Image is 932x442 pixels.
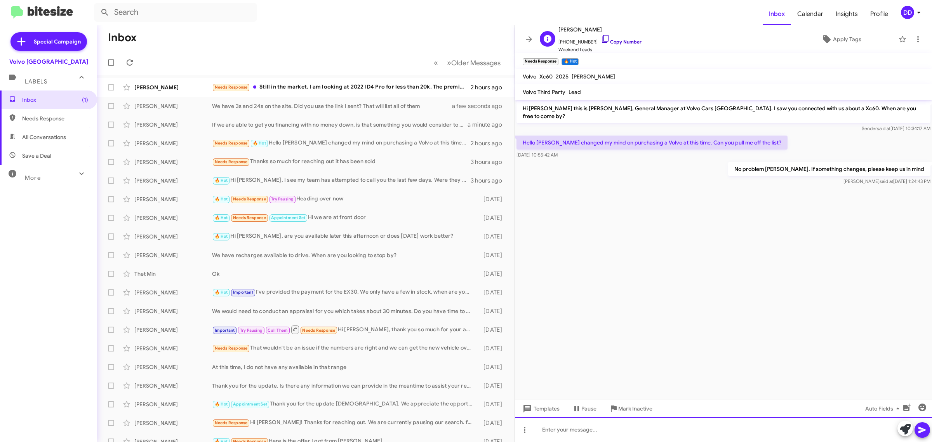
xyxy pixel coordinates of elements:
span: [PHONE_NUMBER] [558,34,642,46]
span: « [434,58,438,68]
div: Volvo [GEOGRAPHIC_DATA] [9,58,88,66]
span: Needs Response [302,328,335,333]
span: Appointment Set [271,215,305,220]
span: Needs Response [22,115,88,122]
div: 3 hours ago [471,158,508,166]
span: 🔥 Hot [215,215,228,220]
a: Profile [864,3,894,25]
div: Thanks so much for reaching out it has been sold [212,157,471,166]
span: Lead [569,89,581,96]
div: [DATE] [476,345,508,352]
span: Auto Fields [865,402,902,416]
div: Still in the market. I am looking at 2022 ID4 Pro for less than 20k. The premium for Pro S you ar... [212,83,471,92]
span: 🔥 Hot [215,178,228,183]
span: Sender [DATE] 10:34:17 AM [862,125,930,131]
span: Important [215,328,235,333]
button: Mark Inactive [603,402,659,416]
div: We have recharges available to drive. When are you looking to stop by? [212,251,476,259]
a: Copy Number [601,39,642,45]
div: Thet Min [134,270,212,278]
div: [DATE] [476,289,508,296]
span: Volvo Third Party [523,89,565,96]
div: [PERSON_NAME] [134,177,212,184]
span: Xc60 [539,73,553,80]
span: Needs Response [215,85,248,90]
span: Pause [581,402,596,416]
span: Special Campaign [34,38,81,45]
div: [PERSON_NAME] [134,307,212,315]
span: Templates [521,402,560,416]
div: DD [901,6,914,19]
div: Hi [PERSON_NAME], I see my team has attempted to call you the last few days. Were they able to an... [212,176,471,185]
button: Templates [515,402,566,416]
div: a minute ago [468,121,508,129]
div: 2 hours ago [471,139,508,147]
p: Hi [PERSON_NAME] this is [PERSON_NAME], General Manager at Volvo Cars [GEOGRAPHIC_DATA]. I saw yo... [516,101,930,123]
span: [PERSON_NAME] [558,25,642,34]
div: [PERSON_NAME] [134,400,212,408]
nav: Page navigation example [429,55,505,71]
div: [PERSON_NAME] [134,102,212,110]
a: Insights [829,3,864,25]
div: Hi [PERSON_NAME], are you available later this afternoon or does [DATE] work better? [212,232,476,241]
div: [PERSON_NAME] [134,139,212,147]
div: [DATE] [476,400,508,408]
span: 🔥 Hot [215,197,228,202]
span: Try Pausing [271,197,294,202]
span: Volvo [523,73,536,80]
div: [PERSON_NAME] [134,326,212,334]
p: Hello [PERSON_NAME] changed my mind on purchasing a Volvo at this time. Can you pull me off the l... [516,136,788,150]
div: [DATE] [476,251,508,259]
span: Needs Response [215,159,248,164]
span: Inbox [763,3,791,25]
div: [PERSON_NAME] [134,289,212,296]
small: Needs Response [523,58,558,65]
span: 🔥 Hot [215,402,228,407]
div: We have 3s and 24s on the site. Did you use the link I sent? That will list all of them [212,102,462,110]
div: [DATE] [476,195,508,203]
div: [PERSON_NAME] [134,419,212,427]
div: [DATE] [476,326,508,334]
div: [DATE] [476,270,508,278]
span: Apply Tags [833,32,861,46]
div: 2 hours ago [471,84,508,91]
div: Hi [PERSON_NAME], thank you so much for your assistance! However, we have bought a Volvo elsewher... [212,325,476,334]
span: 🔥 Hot [215,290,228,295]
div: [PERSON_NAME] [134,195,212,203]
div: [PERSON_NAME] [134,382,212,390]
span: [DATE] 10:55:42 AM [516,152,558,158]
span: Needs Response [215,420,248,425]
span: Weekend Leads [558,46,642,54]
button: Pause [566,402,603,416]
div: [DATE] [476,233,508,240]
div: Hi [PERSON_NAME]! Thanks for reaching out. We are currently pausing our search. for a new car. I ... [212,418,476,427]
div: [DATE] [476,419,508,427]
div: Thank you for the update [DEMOGRAPHIC_DATA]. We appreciate the opportunity [212,400,476,409]
span: Save a Deal [22,152,51,160]
div: a few seconds ago [462,102,508,110]
span: Needs Response [233,215,266,220]
div: [DATE] [476,382,508,390]
div: [PERSON_NAME] [134,121,212,129]
span: Call Them [268,328,288,333]
div: Hello [PERSON_NAME] changed my mind on purchasing a Volvo at this time. Can you pull me off the l... [212,139,471,148]
div: [PERSON_NAME] [134,345,212,352]
a: Calendar [791,3,829,25]
div: We would need to conduct an appraisal for you which takes about 30 minutes. Do you have time to b... [212,307,476,315]
span: [PERSON_NAME] [572,73,615,80]
div: [DATE] [476,214,508,222]
span: said at [877,125,890,131]
h1: Inbox [108,31,137,44]
div: Thank you for the update. Is there any information we can provide in the meantime to assist your ... [212,382,476,390]
span: Appointment Set [233,402,267,407]
div: [PERSON_NAME] [134,84,212,91]
input: Search [94,3,257,22]
button: Previous [429,55,443,71]
div: Ok [212,270,476,278]
span: Mark Inactive [618,402,652,416]
div: [PERSON_NAME] [134,233,212,240]
p: No problem [PERSON_NAME]. If something changes, please keep us in mind [728,162,930,176]
span: More [25,174,41,181]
